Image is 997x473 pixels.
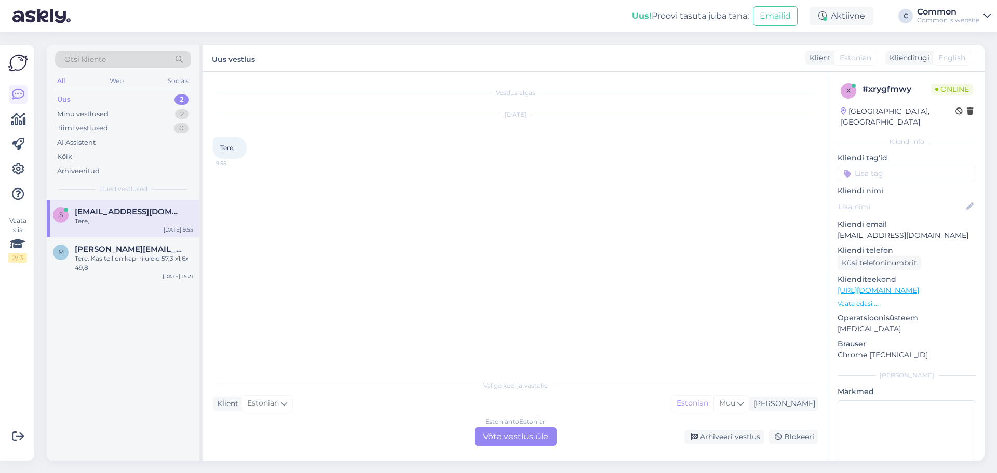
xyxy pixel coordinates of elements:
span: Otsi kliente [64,54,106,65]
p: Chrome [TECHNICAL_ID] [838,349,976,360]
div: Common [917,8,979,16]
p: [EMAIL_ADDRESS][DOMAIN_NAME] [838,230,976,241]
span: English [938,52,965,63]
div: 2 [175,109,189,119]
div: Tere, [75,217,193,226]
div: C [898,9,913,23]
div: Proovi tasuta juba täna: [632,10,749,22]
span: marianne.aasmae@gmail.com [75,245,183,254]
div: Tiimi vestlused [57,123,108,133]
p: Märkmed [838,386,976,397]
div: Võta vestlus üle [475,427,557,446]
div: Minu vestlused [57,109,109,119]
div: [GEOGRAPHIC_DATA], [GEOGRAPHIC_DATA] [841,106,955,128]
div: [PERSON_NAME] [838,371,976,380]
span: s [59,211,63,219]
span: 9:55 [216,159,255,167]
span: Uued vestlused [99,184,147,194]
span: Tere, [220,144,235,152]
div: Arhiveeritud [57,166,100,177]
div: Arhiveeri vestlus [684,430,764,444]
div: AI Assistent [57,138,96,148]
b: Uus! [632,11,652,21]
div: Klient [213,398,238,409]
p: Kliendi tag'id [838,153,976,164]
div: [DATE] 9:55 [164,226,193,234]
div: Küsi telefoninumbrit [838,256,921,270]
div: Vestlus algas [213,88,818,98]
img: Askly Logo [8,53,28,73]
div: Socials [166,74,191,88]
span: Online [931,84,973,95]
div: 0 [174,123,189,133]
p: Brauser [838,339,976,349]
p: Klienditeekond [838,274,976,285]
a: CommonCommon 's website [917,8,991,24]
div: Estonian to Estonian [485,417,547,426]
div: 2 [174,94,189,105]
span: x [846,87,851,94]
div: Aktiivne [810,7,873,25]
div: [DATE] [213,110,818,119]
p: Kliendi email [838,219,976,230]
input: Lisa tag [838,166,976,181]
div: Kõik [57,152,72,162]
div: Valige keel ja vastake [213,381,818,390]
div: [DATE] 15:21 [163,273,193,280]
span: Estonian [247,398,279,409]
div: Web [107,74,126,88]
div: Tere. Kas teil on kapi riiuleid 57,3 x1,6x 49,8 [75,254,193,273]
span: Estonian [840,52,871,63]
p: Vaata edasi ... [838,299,976,308]
div: Kliendi info [838,137,976,146]
span: m [58,248,64,256]
div: Vaata siia [8,216,27,263]
p: Operatsioonisüsteem [838,313,976,323]
div: Klienditugi [885,52,929,63]
div: Blokeeri [769,430,818,444]
p: [MEDICAL_DATA] [838,323,976,334]
div: 2 / 3 [8,253,27,263]
button: Emailid [753,6,798,26]
div: Estonian [671,396,713,411]
div: All [55,74,67,88]
div: [PERSON_NAME] [749,398,815,409]
label: Uus vestlus [212,51,255,65]
p: Kliendi nimi [838,185,976,196]
span: Muu [719,398,735,408]
div: Uus [57,94,71,105]
div: Common 's website [917,16,979,24]
div: Klient [805,52,831,63]
span: savelins@gmail.com [75,207,183,217]
a: [URL][DOMAIN_NAME] [838,286,919,295]
input: Lisa nimi [838,201,964,212]
div: # xrygfmwy [863,83,931,96]
p: Kliendi telefon [838,245,976,256]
